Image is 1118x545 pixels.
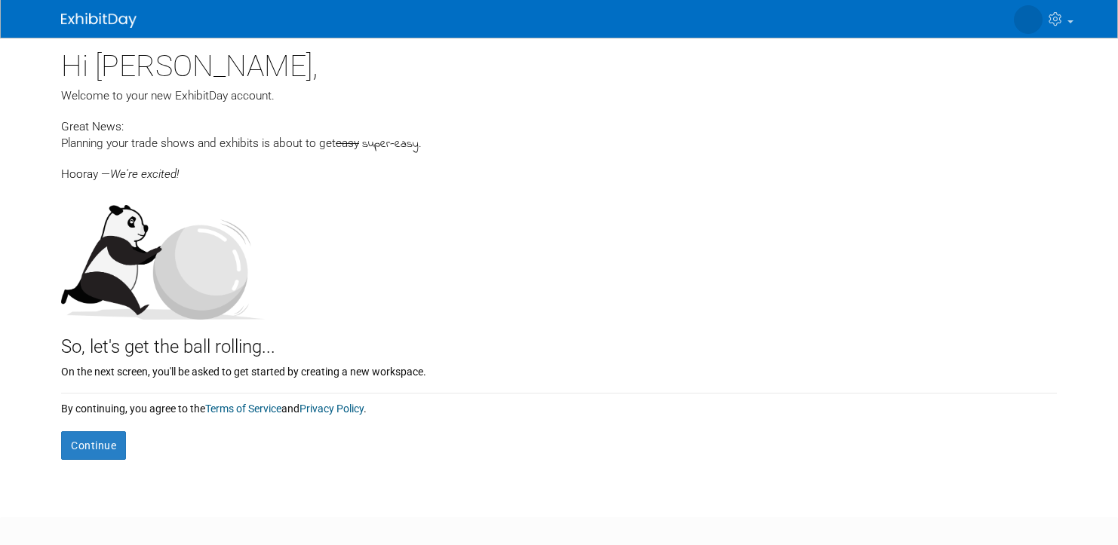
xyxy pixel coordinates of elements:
img: ExhibitDay [61,13,137,28]
a: Terms of Service [205,403,281,415]
div: Hooray — [61,153,1057,182]
div: Planning your trade shows and exhibits is about to get . [61,135,1057,153]
span: easy [336,136,359,150]
span: We're excited! [110,167,179,181]
button: Continue [61,431,126,460]
img: Mary Shakshober [1014,5,1043,34]
div: So, let's get the ball rolling... [61,320,1057,360]
div: Great News: [61,118,1057,135]
span: super-easy [362,136,419,153]
div: Welcome to your new ExhibitDay account. [61,87,1057,104]
div: Hi [PERSON_NAME], [61,38,1057,87]
img: Let's get the ball rolling [61,190,265,320]
div: By continuing, you agree to the and . [61,393,1057,416]
div: On the next screen, you'll be asked to get started by creating a new workspace. [61,360,1057,379]
a: Privacy Policy [299,403,364,415]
